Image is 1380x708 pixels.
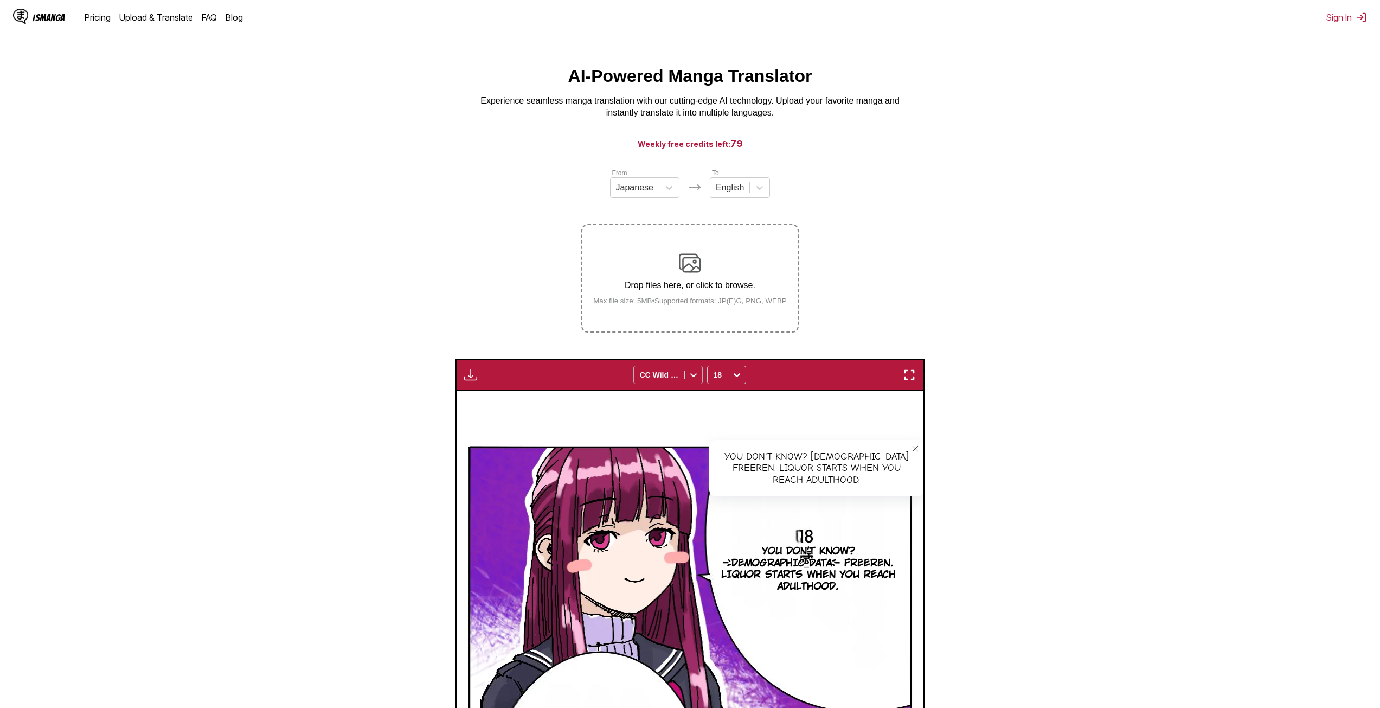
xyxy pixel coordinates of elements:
[709,543,908,594] p: You don't know? [DEMOGRAPHIC_DATA] Freeren. Liquor starts when you reach adulthood.
[585,297,795,305] small: Max file size: 5MB • Supported formats: JP(E)G, PNG, WEBP
[473,95,907,119] p: Experience seamless manga translation with our cutting-edge AI technology. Upload your favorite m...
[202,12,217,23] a: FAQ
[688,181,701,194] img: Languages icon
[119,12,193,23] a: Upload & Translate
[730,138,743,149] span: 79
[226,12,243,23] a: Blog
[1326,12,1367,23] button: Sign In
[585,280,795,290] p: Drop files here, or click to browse.
[33,12,65,23] div: IsManga
[903,368,916,381] img: Enter fullscreen
[13,9,85,26] a: IsManga LogoIsManga
[612,169,627,177] label: From
[1356,12,1367,23] img: Sign out
[13,9,28,24] img: IsManga Logo
[26,137,1354,150] h3: Weekly free credits left:
[568,66,812,86] h1: AI-Powered Manga Translator
[907,440,924,457] button: close-tooltip
[709,440,924,497] div: You don't know? [DEMOGRAPHIC_DATA] Freeren. Liquor starts when you reach adulthood.
[712,169,719,177] label: To
[464,368,477,381] img: Download translated images
[85,12,111,23] a: Pricing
